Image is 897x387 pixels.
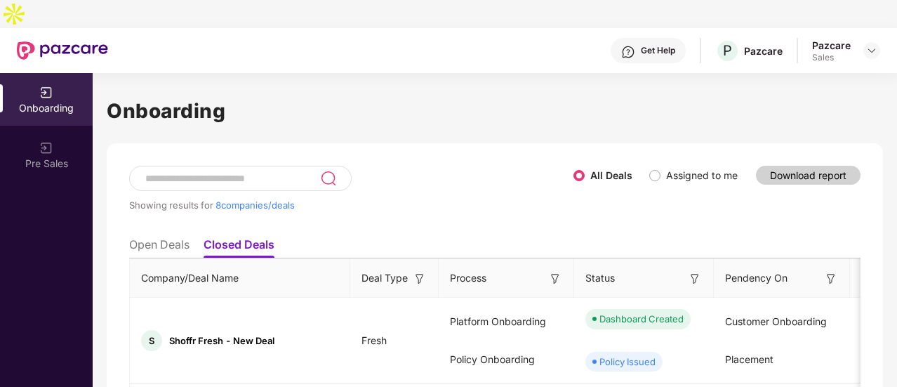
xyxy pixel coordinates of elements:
[666,169,738,181] label: Assigned to me
[744,44,783,58] div: Pazcare
[812,39,851,52] div: Pazcare
[450,270,486,286] span: Process
[39,86,53,100] img: svg+xml;base64,PHN2ZyB3aWR0aD0iMjAiIGhlaWdodD0iMjAiIHZpZXdCb3g9IjAgMCAyMCAyMCIgZmlsbD0ibm9uZSIgeG...
[129,199,573,211] div: Showing results for
[824,272,838,286] img: svg+xml;base64,PHN2ZyB3aWR0aD0iMTYiIGhlaWdodD0iMTYiIHZpZXdCb3g9IjAgMCAxNiAxNiIgZmlsbD0ibm9uZSIgeG...
[585,270,615,286] span: Status
[725,353,773,365] span: Placement
[590,169,632,181] label: All Deals
[621,45,635,59] img: svg+xml;base64,PHN2ZyBpZD0iSGVscC0zMngzMiIgeG1sbnM9Imh0dHA6Ly93d3cudzMub3JnLzIwMDAvc3ZnIiB3aWR0aD...
[641,45,675,56] div: Get Help
[866,45,877,56] img: svg+xml;base64,PHN2ZyBpZD0iRHJvcGRvd24tMzJ4MzIiIHhtbG5zPSJodHRwOi8vd3d3LnczLm9yZy8yMDAwL3N2ZyIgd2...
[141,330,162,351] div: S
[725,315,827,327] span: Customer Onboarding
[812,52,851,63] div: Sales
[723,42,732,59] span: P
[413,272,427,286] img: svg+xml;base64,PHN2ZyB3aWR0aD0iMTYiIGhlaWdodD0iMTYiIHZpZXdCb3g9IjAgMCAxNiAxNiIgZmlsbD0ibm9uZSIgeG...
[215,199,295,211] span: 8 companies/deals
[599,312,684,326] div: Dashboard Created
[39,141,53,155] img: svg+xml;base64,PHN2ZyB3aWR0aD0iMjAiIGhlaWdodD0iMjAiIHZpZXdCb3g9IjAgMCAyMCAyMCIgZmlsbD0ibm9uZSIgeG...
[756,166,861,185] button: Download report
[17,41,108,60] img: New Pazcare Logo
[688,272,702,286] img: svg+xml;base64,PHN2ZyB3aWR0aD0iMTYiIGhlaWdodD0iMTYiIHZpZXdCb3g9IjAgMCAxNiAxNiIgZmlsbD0ibm9uZSIgeG...
[439,303,574,341] div: Platform Onboarding
[439,341,574,379] div: Policy Onboarding
[599,355,656,369] div: Policy Issued
[320,170,336,187] img: svg+xml;base64,PHN2ZyB3aWR0aD0iMjQiIGhlaWdodD0iMjUiIHZpZXdCb3g9IjAgMCAyNCAyNSIgZmlsbD0ibm9uZSIgeG...
[169,335,274,346] span: Shoffr Fresh - New Deal
[361,270,408,286] span: Deal Type
[725,270,788,286] span: Pendency On
[350,334,398,346] span: Fresh
[204,237,274,258] li: Closed Deals
[548,272,562,286] img: svg+xml;base64,PHN2ZyB3aWR0aD0iMTYiIGhlaWdodD0iMTYiIHZpZXdCb3g9IjAgMCAxNiAxNiIgZmlsbD0ibm9uZSIgeG...
[130,259,350,298] th: Company/Deal Name
[107,96,883,126] h1: Onboarding
[129,237,190,258] li: Open Deals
